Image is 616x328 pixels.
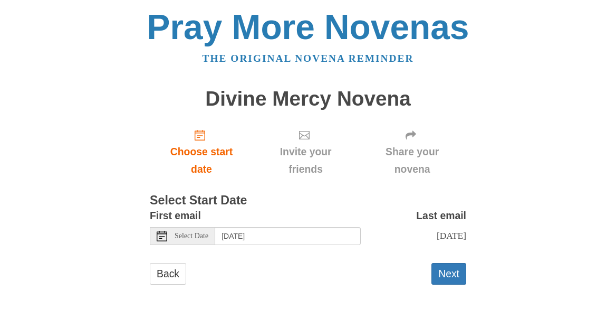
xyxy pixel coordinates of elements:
a: Back [150,263,186,285]
h3: Select Start Date [150,194,466,208]
span: Choose start date [160,143,243,178]
a: Choose start date [150,120,253,183]
span: Select Date [175,232,208,240]
div: Click "Next" to confirm your start date first. [253,120,358,183]
span: Invite your friends [264,143,348,178]
div: Click "Next" to confirm your start date first. [358,120,466,183]
a: The original novena reminder [203,53,414,64]
a: Pray More Novenas [147,7,469,46]
button: Next [431,263,466,285]
span: Share your novena [369,143,456,178]
label: Last email [416,207,466,224]
h1: Divine Mercy Novena [150,88,466,110]
label: First email [150,207,201,224]
span: [DATE] [437,230,466,241]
